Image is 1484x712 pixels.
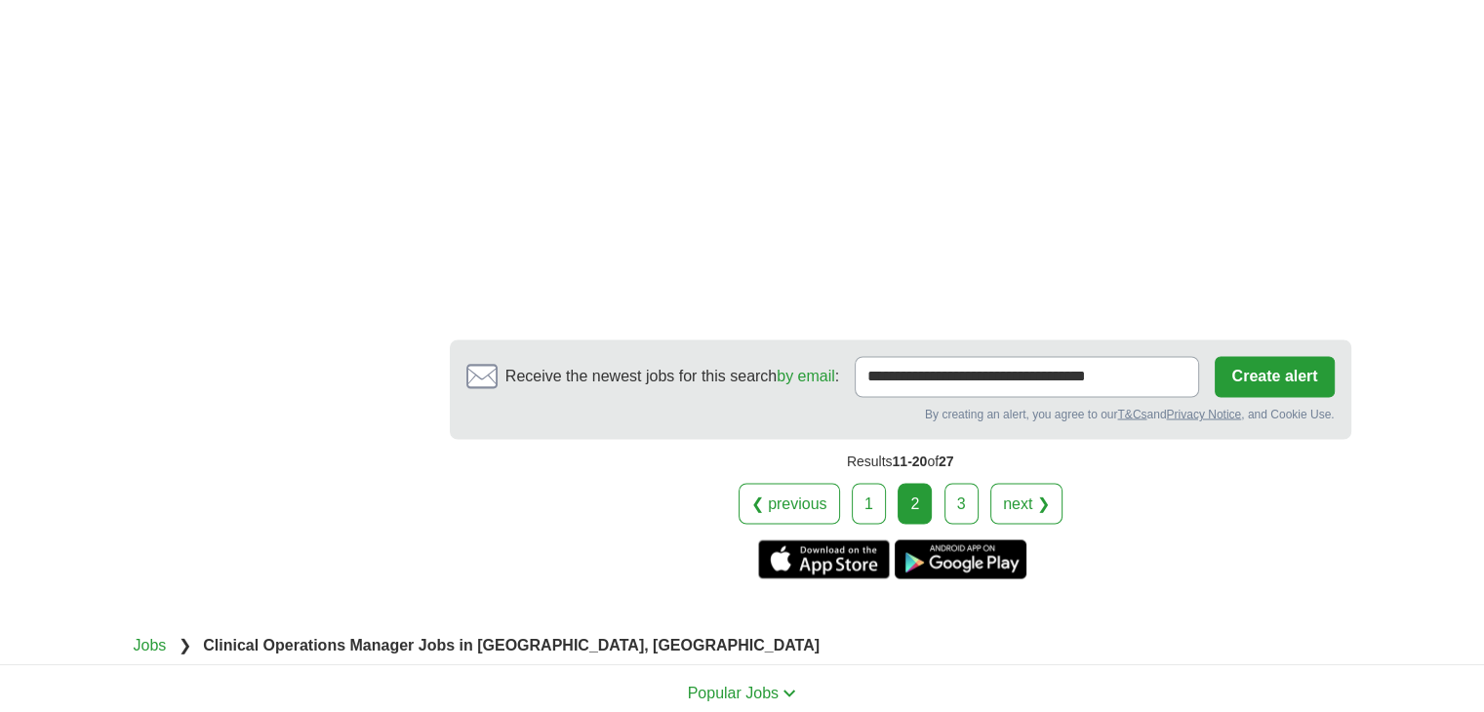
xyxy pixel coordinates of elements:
div: Results of [450,439,1351,483]
img: toggle icon [782,689,796,697]
a: ❮ previous [739,483,840,524]
span: 27 [939,453,954,468]
span: Popular Jobs [688,684,779,700]
button: Create alert [1215,356,1334,397]
span: ❯ [179,636,191,653]
strong: Clinical Operations Manager Jobs in [GEOGRAPHIC_DATA], [GEOGRAPHIC_DATA] [203,636,820,653]
div: 2 [898,483,932,524]
a: 1 [852,483,886,524]
a: 3 [944,483,979,524]
a: by email [777,368,835,384]
a: Get the iPhone app [758,539,890,578]
a: Jobs [134,636,167,653]
a: Get the Android app [895,539,1026,578]
a: T&Cs [1117,407,1146,420]
a: next ❯ [990,483,1063,524]
div: By creating an alert, you agree to our and , and Cookie Use. [466,405,1335,422]
span: Receive the newest jobs for this search : [505,365,839,388]
span: 11-20 [892,453,927,468]
a: Privacy Notice [1166,407,1241,420]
